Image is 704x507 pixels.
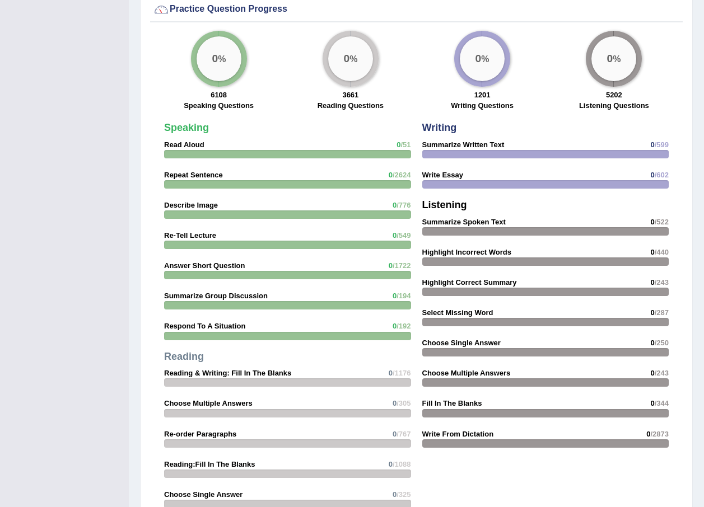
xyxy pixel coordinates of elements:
[650,430,669,438] span: /2873
[164,490,243,499] strong: Choose Single Answer
[591,36,636,81] div: %
[422,430,494,438] strong: Write From Dictation
[184,100,254,111] label: Speaking Questions
[397,322,411,330] span: /192
[389,369,393,377] span: 0
[422,218,506,226] strong: Summarize Spoken Text
[607,52,613,64] big: 0
[393,369,411,377] span: /1176
[393,171,411,179] span: /2624
[393,430,397,438] span: 0
[197,36,241,81] div: %
[389,261,393,270] span: 0
[474,91,491,99] strong: 1201
[164,399,253,407] strong: Choose Multiple Answers
[650,339,654,347] span: 0
[422,171,463,179] strong: Write Essay
[606,91,622,99] strong: 5202
[655,369,669,377] span: /243
[650,278,654,287] span: 0
[422,140,505,149] strong: Summarize Written Text
[646,430,650,438] span: 0
[655,248,669,256] span: /440
[579,100,649,111] label: Listening Questions
[393,399,397,407] span: 0
[451,100,514,111] label: Writing Questions
[164,292,268,300] strong: Summarize Group Discussion
[655,308,669,317] span: /287
[164,369,291,377] strong: Reading & Writing: Fill In The Blanks
[650,369,654,377] span: 0
[655,399,669,407] span: /344
[211,91,227,99] strong: 6108
[422,308,493,317] strong: Select Missing Word
[655,339,669,347] span: /250
[164,122,209,133] strong: Speaking
[422,122,457,133] strong: Writing
[393,460,411,468] span: /1088
[397,201,411,209] span: /776
[650,140,654,149] span: 0
[422,248,511,256] strong: Highlight Incorrect Words
[153,1,680,18] div: Practice Question Progress
[164,322,245,330] strong: Respond To A Situation
[422,399,482,407] strong: Fill In The Blanks
[397,430,411,438] span: /767
[397,140,400,149] span: 0
[650,308,654,317] span: 0
[164,171,223,179] strong: Repeat Sentence
[164,430,236,438] strong: Re-order Paragraphs
[422,278,517,287] strong: Highlight Correct Summary
[389,171,393,179] span: 0
[393,231,397,240] span: 0
[328,36,373,81] div: %
[164,140,204,149] strong: Read Aloud
[397,490,411,499] span: /325
[393,322,397,330] span: 0
[475,52,482,64] big: 0
[400,140,411,149] span: /51
[343,52,349,64] big: 0
[422,369,511,377] strong: Choose Multiple Answers
[422,339,501,347] strong: Choose Single Answer
[650,171,654,179] span: 0
[655,140,669,149] span: /599
[393,490,397,499] span: 0
[397,231,411,240] span: /549
[164,460,255,468] strong: Reading:Fill In The Blanks
[164,231,216,240] strong: Re-Tell Lecture
[397,399,411,407] span: /305
[393,292,397,300] span: 0
[164,201,218,209] strong: Describe Image
[650,399,654,407] span: 0
[655,171,669,179] span: /602
[164,351,204,362] strong: Reading
[655,278,669,287] span: /243
[650,218,654,226] span: 0
[318,100,384,111] label: Reading Questions
[650,248,654,256] span: 0
[460,36,505,81] div: %
[393,201,397,209] span: 0
[655,218,669,226] span: /522
[393,261,411,270] span: /1722
[164,261,245,270] strong: Answer Short Question
[212,52,218,64] big: 0
[389,460,393,468] span: 0
[397,292,411,300] span: /194
[342,91,358,99] strong: 3661
[422,199,467,210] strong: Listening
